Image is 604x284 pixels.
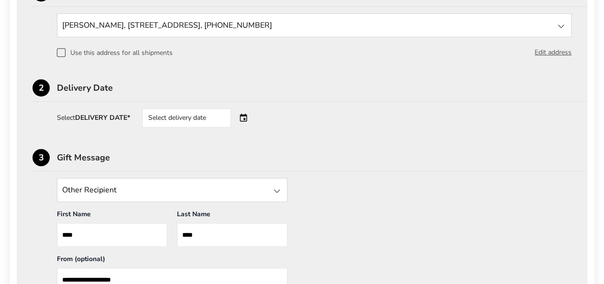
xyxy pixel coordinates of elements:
[57,153,587,162] div: Gift Message
[57,223,167,247] input: First Name
[75,113,130,122] strong: DELIVERY DATE*
[57,254,287,268] div: From (optional)
[33,149,50,166] div: 3
[177,223,287,247] input: Last Name
[57,115,130,121] div: Select
[33,79,50,96] div: 2
[142,108,231,127] div: Select delivery date
[535,47,571,58] button: Edit address
[177,210,287,223] div: Last Name
[57,210,167,223] div: First Name
[57,13,571,37] input: State
[57,178,287,202] input: State
[57,48,173,57] label: Use this address for all shipments
[57,84,587,92] div: Delivery Date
